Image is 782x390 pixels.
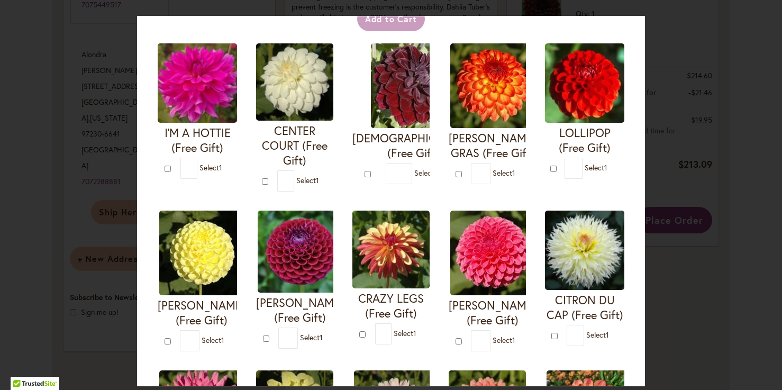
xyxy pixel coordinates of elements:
[258,211,342,293] img: IVANETTI (Free Gift)
[449,298,537,328] h4: [PERSON_NAME] (Free Gift)
[296,175,319,185] span: Select
[199,162,222,173] span: Select
[352,291,430,321] h4: CRAZY LEGS (Free Gift)
[159,211,244,295] img: NETTIE (Free Gift)
[450,211,535,295] img: REBECCA LYNN (Free Gift)
[202,335,224,345] span: Select
[394,328,416,338] span: Select
[371,43,456,128] img: VOODOO (Free Gift)
[256,123,333,168] h4: CENTER COURT (Free Gift)
[545,125,624,155] h4: LOLLIPOP (Free Gift)
[545,43,624,123] img: LOLLIPOP (Free Gift)
[450,43,535,128] img: MARDY GRAS (Free Gift)
[449,131,537,160] h4: [PERSON_NAME] GRAS (Free Gift)
[8,352,38,382] iframe: Launch Accessibility Center
[604,162,607,173] span: 1
[300,332,323,342] span: Select
[585,162,607,173] span: Select
[512,335,515,345] span: 1
[545,211,624,290] img: CITRON DU CAP (Free Gift)
[413,328,416,338] span: 1
[256,295,344,325] h4: [PERSON_NAME] (Free Gift)
[352,211,430,288] img: CRAZY LEGS (Free Gift)
[256,43,333,121] img: CENTER COURT (Free Gift)
[493,168,515,178] span: Select
[606,330,609,340] span: 1
[493,335,515,345] span: Select
[414,168,437,178] span: Select
[586,330,609,340] span: Select
[221,335,224,345] span: 1
[320,332,323,342] span: 1
[158,125,237,155] h4: I'M A HOTTIE (Free Gift)
[219,162,222,173] span: 1
[158,43,237,123] img: I'M A HOTTIE (Free Gift)
[545,293,624,322] h4: CITRON DU CAP (Free Gift)
[512,168,515,178] span: 1
[158,298,245,328] h4: [PERSON_NAME] (Free Gift)
[352,131,474,160] h4: [DEMOGRAPHIC_DATA] (Free Gift)
[316,175,319,185] span: 1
